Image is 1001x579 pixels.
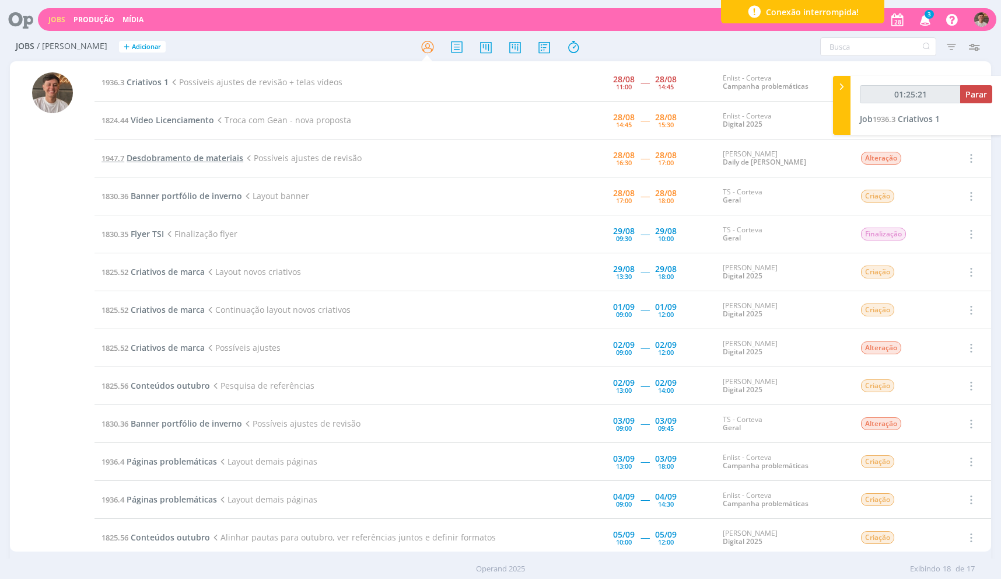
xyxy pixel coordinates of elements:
[723,491,843,508] div: Enlist - Corteva
[658,501,674,507] div: 14:30
[912,9,936,30] button: 3
[640,114,649,125] span: -----
[205,266,301,277] span: Layout novos criativos
[101,532,210,543] a: 1825.56Conteúdos outubro
[616,387,632,393] div: 13:00
[217,456,317,467] span: Layout demais páginas
[131,304,205,315] span: Criativos de marca
[132,43,161,51] span: Adicionar
[658,539,674,545] div: 12:00
[243,152,362,163] span: Possíveis ajustes de revisão
[616,539,632,545] div: 10:00
[101,456,124,467] span: 1936.4
[658,159,674,166] div: 17:00
[658,463,674,469] div: 18:00
[131,380,210,391] span: Conteúdos outubro
[101,494,124,505] span: 1936.4
[943,563,951,575] span: 18
[613,113,635,121] div: 28/08
[205,342,281,353] span: Possíveis ajustes
[861,341,901,354] span: Alteração
[613,493,635,501] div: 04/09
[925,10,934,19] span: 3
[658,83,674,90] div: 14:45
[613,455,635,463] div: 03/09
[613,531,635,539] div: 05/09
[861,455,894,468] span: Criação
[131,342,205,353] span: Criativos de marca
[655,531,677,539] div: 05/09
[127,494,217,505] span: Páginas problemáticas
[32,72,73,113] img: T
[242,190,309,201] span: Layout banner
[655,265,677,273] div: 29/08
[861,266,894,278] span: Criação
[616,273,632,280] div: 13:30
[101,76,169,88] a: 1936.3Criativos 1
[101,305,128,315] span: 1825.52
[613,303,635,311] div: 01/09
[101,418,242,429] a: 1830.36Banner portfólio de inverno
[861,531,894,544] span: Criação
[640,418,649,429] span: -----
[101,380,210,391] a: 1825.56Conteúdos outubro
[101,381,128,391] span: 1825.56
[723,157,806,167] a: Daily de [PERSON_NAME]
[658,387,674,393] div: 14:00
[101,494,217,505] a: 1936.4Páginas problemáticas
[616,235,632,242] div: 09:30
[640,190,649,201] span: -----
[723,498,808,508] a: Campanha problemáticas
[131,228,164,239] span: Flyer TSI
[861,190,894,203] span: Criação
[655,227,677,235] div: 29/08
[613,265,635,273] div: 29/08
[127,456,217,467] span: Páginas problemáticas
[101,343,128,353] span: 1825.52
[119,41,166,53] button: +Adicionar
[640,380,649,391] span: -----
[861,493,894,506] span: Criação
[131,532,210,543] span: Conteúdos outubro
[70,15,118,25] button: Produção
[655,189,677,197] div: 28/08
[640,456,649,467] span: -----
[242,418,360,429] span: Possíveis ajustes de revisão
[655,417,677,425] div: 03/09
[616,463,632,469] div: 13:00
[723,416,843,432] div: TS - Corteva
[205,304,351,315] span: Continuação layout novos criativos
[101,342,205,353] a: 1825.52Criativos de marca
[723,423,741,432] a: Geral
[101,267,128,277] span: 1825.52
[723,378,843,395] div: [PERSON_NAME]
[640,266,649,277] span: -----
[723,454,843,470] div: Enlist - Corteva
[860,113,940,124] a: Job1936.3Criativos 1
[210,380,314,391] span: Pesquisa de referências
[723,309,762,319] a: Digital 2025
[861,152,901,165] span: Alteração
[655,379,677,387] div: 02/09
[655,303,677,311] div: 01/09
[101,229,128,239] span: 1830.35
[640,304,649,315] span: -----
[655,493,677,501] div: 04/09
[101,418,128,429] span: 1830.36
[723,264,843,281] div: [PERSON_NAME]
[101,228,164,239] a: 1830.35Flyer TSI
[655,113,677,121] div: 28/08
[723,347,762,357] a: Digital 2025
[101,115,128,125] span: 1824.44
[101,77,124,88] span: 1936.3
[613,227,635,235] div: 29/08
[723,119,762,129] a: Digital 2025
[101,304,205,315] a: 1825.52Criativos de marca
[820,37,936,56] input: Busca
[616,121,632,128] div: 14:45
[616,311,632,318] div: 09:00
[960,85,992,103] button: Parar
[101,114,214,125] a: 1824.44Vídeo Licenciamento
[956,563,964,575] span: de
[640,228,649,239] span: -----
